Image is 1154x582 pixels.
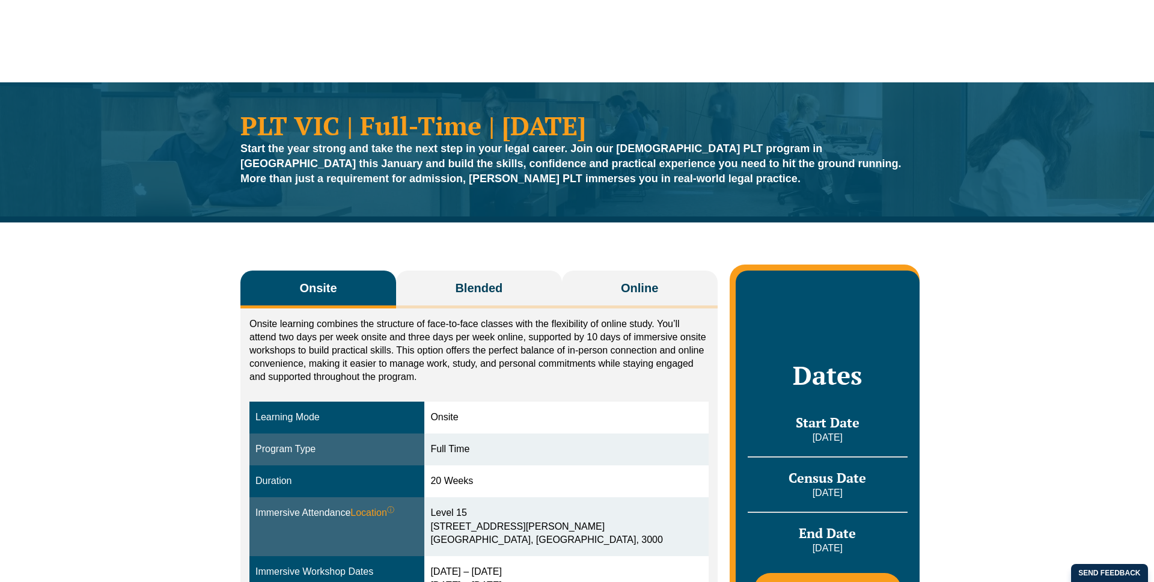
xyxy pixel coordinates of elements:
[249,317,709,384] p: Onsite learning combines the structure of face-to-face classes with the flexibility of online stu...
[799,524,856,542] span: End Date
[255,474,418,488] div: Duration
[748,486,908,500] p: [DATE]
[299,280,337,296] span: Onsite
[748,542,908,555] p: [DATE]
[255,411,418,424] div: Learning Mode
[748,360,908,390] h2: Dates
[748,431,908,444] p: [DATE]
[430,506,702,548] div: Level 15 [STREET_ADDRESS][PERSON_NAME] [GEOGRAPHIC_DATA], [GEOGRAPHIC_DATA], 3000
[240,112,914,138] h1: PLT VIC | Full-Time | [DATE]
[255,506,418,520] div: Immersive Attendance
[387,506,394,514] sup: ⓘ
[796,414,859,431] span: Start Date
[255,443,418,456] div: Program Type
[430,411,702,424] div: Onsite
[455,280,502,296] span: Blended
[621,280,658,296] span: Online
[430,443,702,456] div: Full Time
[255,565,418,579] div: Immersive Workshop Dates
[789,469,866,486] span: Census Date
[430,474,702,488] div: 20 Weeks
[350,506,394,520] span: Location
[240,142,902,185] strong: Start the year strong and take the next step in your legal career. Join our [DEMOGRAPHIC_DATA] PL...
